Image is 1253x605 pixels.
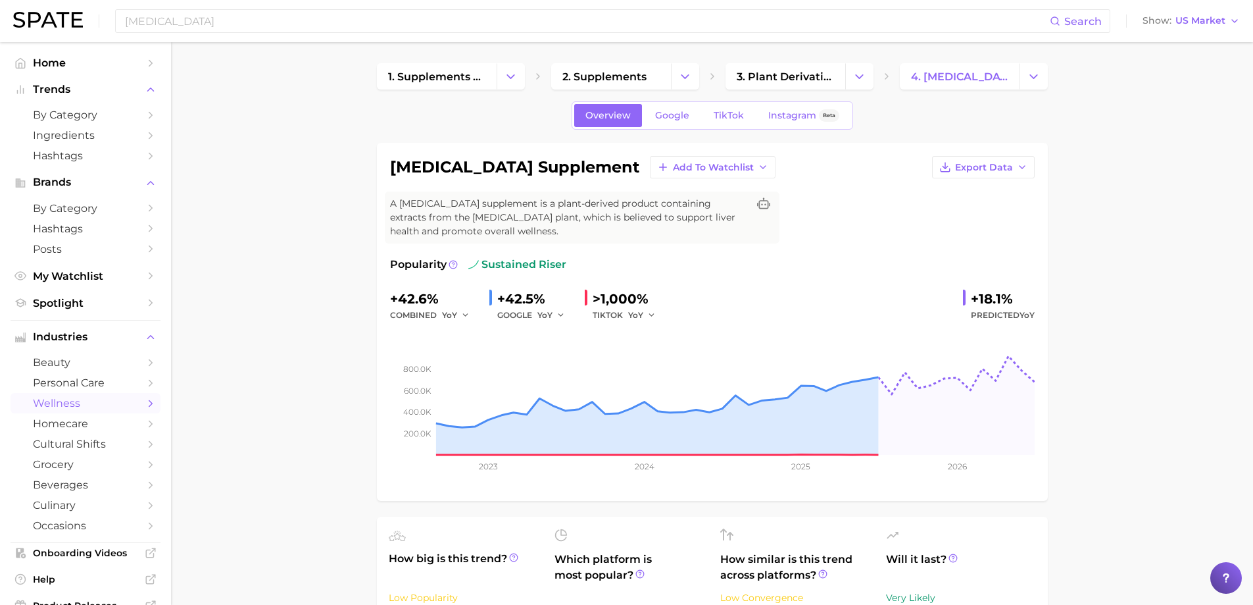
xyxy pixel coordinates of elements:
[768,110,816,121] span: Instagram
[11,145,160,166] a: Hashtags
[33,202,138,215] span: by Category
[971,288,1035,309] div: +18.1%
[389,551,539,583] span: How big is this trend?
[33,547,138,559] span: Onboarding Videos
[845,63,873,90] button: Change Category
[11,543,160,563] a: Onboarding Videos
[33,297,138,309] span: Spotlight
[628,309,643,321] span: YoY
[33,331,138,343] span: Industries
[442,307,470,323] button: YoY
[497,307,574,323] div: GOOGLE
[593,307,665,323] div: TIKTOK
[468,257,566,273] span: sustained riser
[702,104,755,127] a: TikTok
[33,519,138,532] span: occasions
[124,10,1050,32] input: Search here for a brand, industry, or ingredient
[955,162,1013,173] span: Export Data
[11,515,160,536] a: occasions
[11,198,160,219] a: by Category
[971,307,1035,323] span: Predicted
[390,288,479,309] div: +42.6%
[468,259,479,270] img: sustained riser
[11,80,160,99] button: Trends
[11,495,160,515] a: culinary
[11,239,160,259] a: Posts
[388,70,485,83] span: 1. supplements & ingestibles
[390,197,748,238] span: A [MEDICAL_DATA] supplement is a plant-derived product containing extracts from the [MEDICAL_DATA...
[497,63,525,90] button: Change Category
[655,110,689,121] span: Google
[11,172,160,192] button: Brands
[33,243,138,255] span: Posts
[33,397,138,409] span: wellness
[13,12,83,28] img: SPATE
[11,373,160,393] a: personal care
[791,461,810,471] tspan: 2025
[932,156,1035,178] button: Export Data
[1142,17,1171,24] span: Show
[11,293,160,313] a: Spotlight
[33,270,138,282] span: My Watchlist
[650,156,775,178] button: Add to Watchlist
[554,552,704,595] span: Which platform is most popular?
[823,110,835,121] span: Beta
[11,475,160,495] a: beverages
[886,552,1036,583] span: Will it last?
[11,125,160,145] a: Ingredients
[33,57,138,69] span: Home
[33,499,138,512] span: culinary
[390,159,639,175] h1: [MEDICAL_DATA] supplement
[478,461,497,471] tspan: 2023
[720,552,870,583] span: How similar is this trend across platforms?
[11,434,160,454] a: cultural shifts
[497,288,574,309] div: +42.5%
[1064,15,1102,28] span: Search
[673,162,754,173] span: Add to Watchlist
[634,461,654,471] tspan: 2024
[33,84,138,95] span: Trends
[593,291,649,307] span: >1,000%
[537,307,566,323] button: YoY
[1020,63,1048,90] button: Change Category
[33,458,138,471] span: grocery
[33,417,138,430] span: homecare
[11,219,160,239] a: Hashtags
[11,393,160,413] a: wellness
[11,105,160,125] a: by Category
[628,307,656,323] button: YoY
[390,307,479,323] div: combined
[11,352,160,373] a: beauty
[33,223,138,235] span: Hashtags
[33,109,138,121] span: by Category
[537,309,553,321] span: YoY
[1139,13,1243,30] button: ShowUS Market
[33,129,138,142] span: Ingredients
[585,110,631,121] span: Overview
[11,569,160,589] a: Help
[911,70,1008,83] span: 4. [MEDICAL_DATA] supplement
[737,70,834,83] span: 3. plant derivatives & extracts
[671,63,699,90] button: Change Category
[33,573,138,585] span: Help
[11,266,160,286] a: My Watchlist
[11,327,160,347] button: Industries
[1020,310,1035,320] span: YoY
[551,63,671,90] a: 2. supplements
[947,461,966,471] tspan: 2026
[714,110,744,121] span: TikTok
[11,53,160,73] a: Home
[33,356,138,369] span: beauty
[33,149,138,162] span: Hashtags
[562,70,647,83] span: 2. supplements
[377,63,497,90] a: 1. supplements & ingestibles
[725,63,845,90] a: 3. plant derivatives & extracts
[442,309,457,321] span: YoY
[33,479,138,491] span: beverages
[33,438,138,450] span: cultural shifts
[390,257,447,273] span: Popularity
[757,104,850,127] a: InstagramBeta
[1175,17,1225,24] span: US Market
[33,176,138,188] span: Brands
[644,104,700,127] a: Google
